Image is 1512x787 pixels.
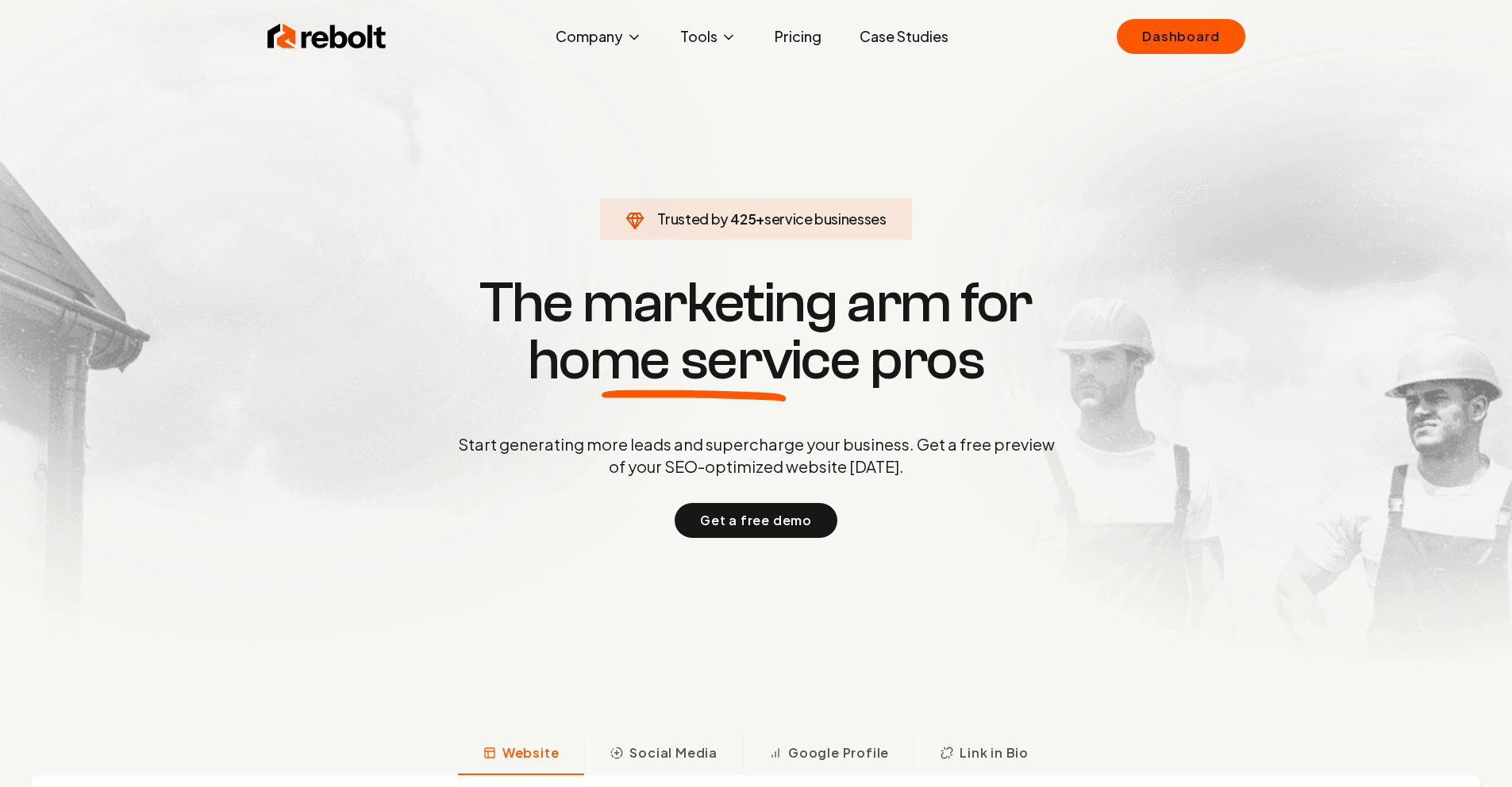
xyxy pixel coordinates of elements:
[960,743,1029,762] span: Link in Bio
[528,332,860,389] span: home service
[743,734,914,775] button: Google Profile
[1117,19,1245,54] a: Dashboard
[584,734,743,775] button: Social Media
[764,209,887,228] span: service businesses
[914,734,1054,775] button: Link in Bio
[502,743,560,762] span: Website
[675,503,837,538] button: Get a free demo
[543,21,655,52] button: Company
[375,274,1137,389] h1: The marketing arm for pros
[730,208,756,230] span: 425
[629,743,718,762] span: Social Media
[788,743,889,762] span: Google Profile
[657,209,728,228] span: Trusted by
[668,21,749,52] button: Tools
[267,21,387,52] img: Rebolt Logo
[762,21,834,52] a: Pricing
[458,734,585,775] button: Website
[455,433,1058,478] p: Start generating more leads and supercharge your business. Get a free preview of your SEO-optimiz...
[847,21,961,52] a: Case Studies
[756,209,764,228] span: +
